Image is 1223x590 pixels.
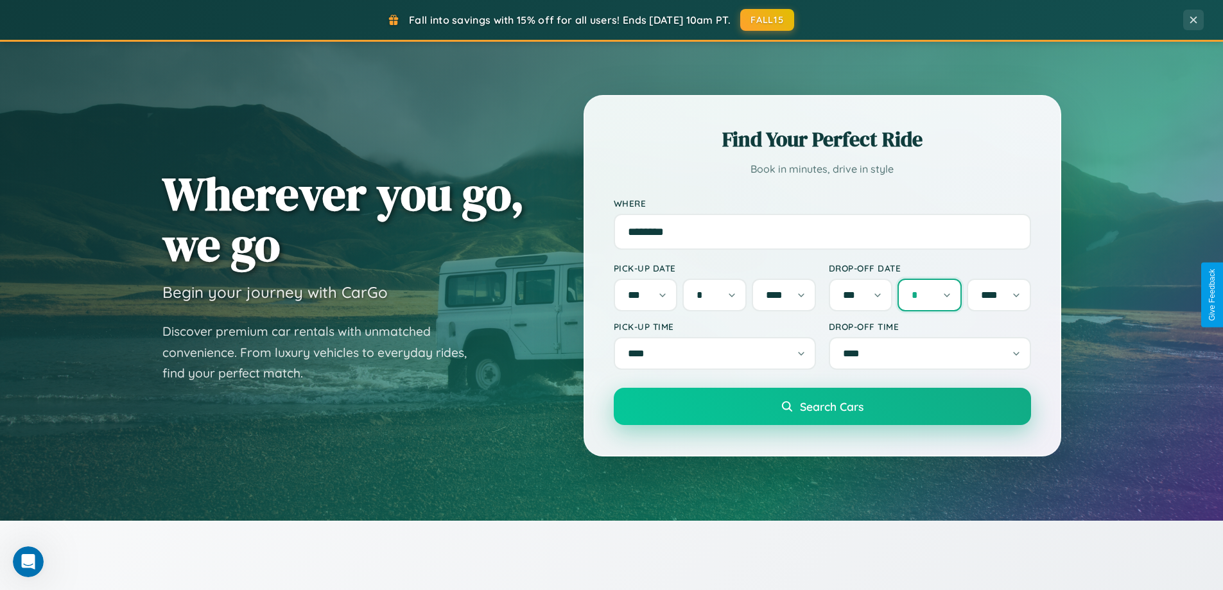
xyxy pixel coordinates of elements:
label: Pick-up Time [614,321,816,332]
div: Give Feedback [1208,269,1217,321]
button: FALL15 [740,9,794,31]
label: Pick-up Date [614,263,816,273]
p: Discover premium car rentals with unmatched convenience. From luxury vehicles to everyday rides, ... [162,321,483,384]
label: Drop-off Date [829,263,1031,273]
label: Where [614,198,1031,209]
span: Fall into savings with 15% off for all users! Ends [DATE] 10am PT. [409,13,731,26]
label: Drop-off Time [829,321,1031,332]
iframe: Intercom live chat [13,546,44,577]
h3: Begin your journey with CarGo [162,282,388,302]
p: Book in minutes, drive in style [614,160,1031,178]
span: Search Cars [800,399,863,413]
button: Search Cars [614,388,1031,425]
h2: Find Your Perfect Ride [614,125,1031,153]
h1: Wherever you go, we go [162,168,525,270]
